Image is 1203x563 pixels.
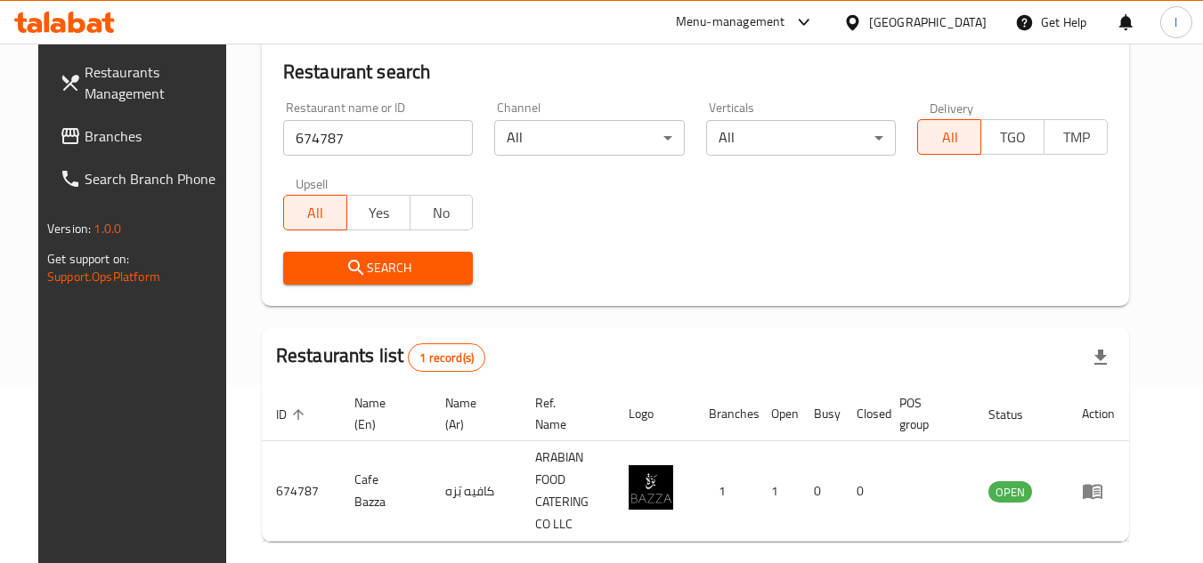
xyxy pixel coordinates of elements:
label: Upsell [296,177,329,189]
th: Action [1068,387,1129,441]
div: All [494,120,685,156]
span: Yes [354,200,403,226]
span: Status [988,404,1046,425]
th: Busy [800,387,842,441]
span: All [925,125,974,150]
button: TGO [980,119,1044,155]
th: Branches [695,387,757,441]
span: Branches [85,125,225,147]
button: No [410,195,474,230]
a: Branches [45,115,240,157]
a: Support.OpsPlatform [47,265,160,288]
h2: Restaurant search [283,59,1108,85]
td: ARABIAN FOOD CATERING CO LLC [521,441,614,542]
span: TGO [988,125,1037,150]
button: All [917,119,981,155]
button: All [283,195,347,230]
h2: Restaurants list [276,342,485,372]
th: Closed [842,387,885,441]
div: [GEOGRAPHIC_DATA] [869,12,987,32]
a: Restaurants Management [45,51,240,115]
th: Open [757,387,800,441]
div: Export file [1079,336,1122,379]
div: Menu [1082,480,1115,502]
button: Yes [346,195,410,230]
th: Logo [614,387,695,441]
div: All [706,120,897,156]
span: Get support on: [47,247,129,270]
label: Delivery [930,101,974,114]
td: Cafe Bazza [340,441,431,542]
img: Cafe Bazza [629,465,673,510]
span: TMP [1052,125,1101,150]
span: All [291,200,340,226]
span: No [418,200,467,226]
span: l [1175,12,1177,32]
table: enhanced table [262,387,1129,542]
button: TMP [1044,119,1108,155]
td: 0 [842,441,885,542]
span: 1 record(s) [409,350,484,366]
button: Search [283,252,474,285]
div: Menu-management [676,12,785,33]
td: 1 [695,441,757,542]
span: Restaurants Management [85,61,225,104]
a: Search Branch Phone [45,157,240,200]
td: 1 [757,441,800,542]
span: Ref. Name [535,392,593,435]
span: POS group [899,392,953,435]
div: Total records count [408,343,485,372]
span: Search [297,257,459,279]
span: Name (Ar) [445,392,500,435]
td: 674787 [262,441,340,542]
span: Name (En) [354,392,410,435]
span: 1.0.0 [93,217,121,240]
td: 0 [800,441,842,542]
span: OPEN [988,482,1032,503]
td: كافيه بَزه [431,441,522,542]
span: Search Branch Phone [85,168,225,189]
span: ID [276,404,310,425]
input: Search for restaurant name or ID.. [283,120,474,156]
span: Version: [47,217,91,240]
